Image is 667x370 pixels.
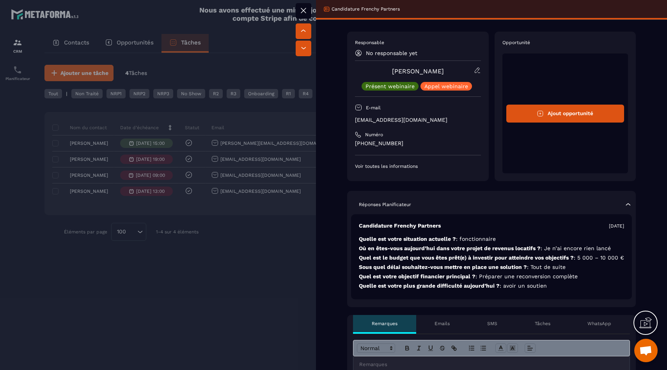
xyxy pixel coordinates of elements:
p: WhatsApp [587,320,611,327]
span: : Tout de suite [527,264,566,270]
p: [PHONE_NUMBER] [355,140,481,147]
p: Quelle est votre situation actuelle ? [359,235,624,243]
p: Quel est le budget que vous êtes prêt(e) à investir pour atteindre vos objectifs ? [359,254,624,261]
p: Candidature Frenchy Partners [359,222,441,229]
p: No responsable yet [366,50,417,56]
span: : Je n’ai encore rien lancé [541,245,611,251]
span: : fonctionnaire [456,236,496,242]
p: Remarques [372,320,397,327]
p: Présent webinaire [365,84,415,89]
p: Emails [435,320,450,327]
p: [EMAIL_ADDRESS][DOMAIN_NAME] [355,116,481,124]
p: Sous quel délai souhaitez-vous mettre en place une solution ? [359,263,624,271]
p: SMS [487,320,497,327]
p: Opportunité [502,39,628,46]
p: Quel est votre objectif financier principal ? [359,273,624,280]
p: Responsable [355,39,481,46]
p: Quelle est votre plus grande difficulté aujourd’hui ? [359,282,624,290]
p: Où en êtes-vous aujourd’hui dans votre projet de revenus locatifs ? [359,245,624,252]
p: Réponses Planificateur [359,201,411,208]
p: Tâches [535,320,550,327]
p: [DATE] [609,223,624,229]
span: : 5 000 – 10 000 € [574,254,624,261]
p: Numéro [365,132,383,138]
p: E-mail [366,105,381,111]
span: : avoir un soutien [500,283,547,289]
a: [PERSON_NAME] [392,68,444,75]
div: Ouvrir le chat [634,339,658,362]
p: Appel webinaire [424,84,468,89]
button: Ajout opportunité [506,105,624,123]
p: Voir toutes les informations [355,163,481,169]
p: Candidature Frenchy Partners [332,6,400,12]
span: : Préparer une reconversion complète [475,273,578,279]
